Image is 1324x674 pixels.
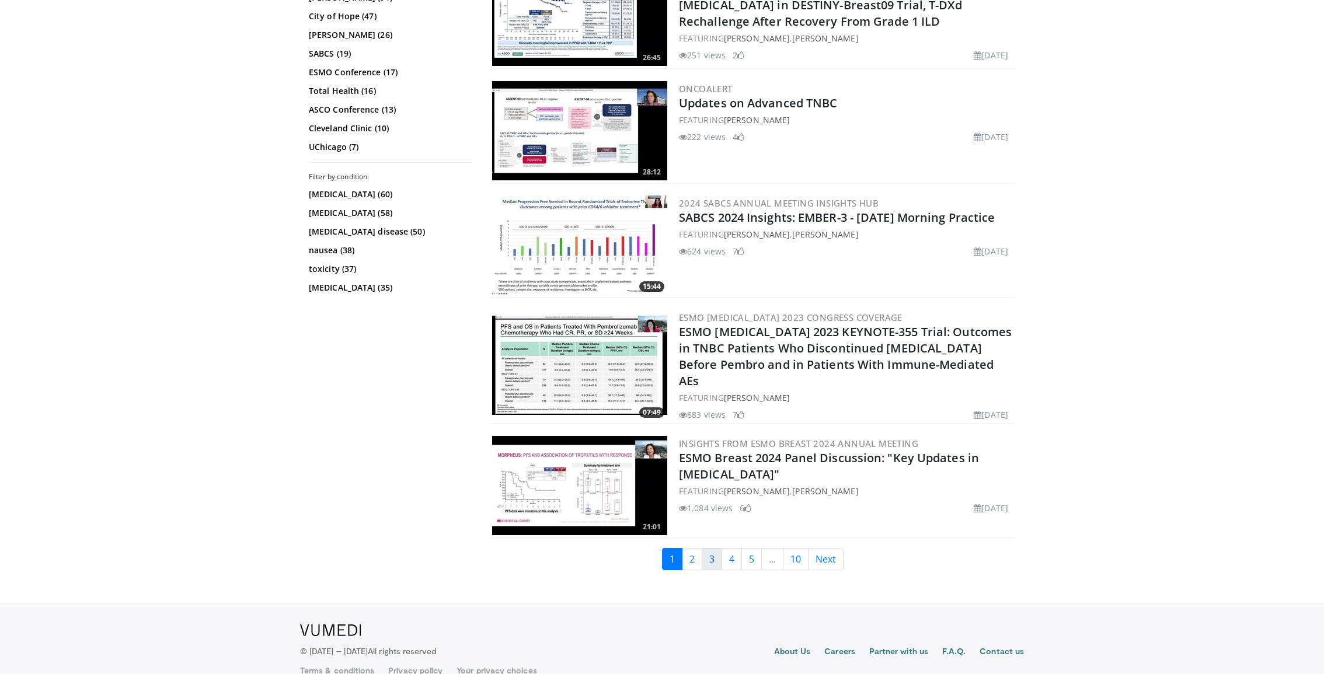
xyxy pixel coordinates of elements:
a: [MEDICAL_DATA] (35) [309,282,469,294]
a: nausea (38) [309,245,469,256]
a: 15:44 [492,195,667,295]
a: 2024 SABCS Annual Meeting Insights Hub [679,197,879,209]
a: [PERSON_NAME] (26) [309,29,469,41]
a: ESMO Conference (17) [309,67,469,78]
li: 883 views [679,408,726,421]
a: ESMO [MEDICAL_DATA] 2023 Congress Coverage [679,312,903,323]
a: About Us [774,645,811,659]
span: 21:01 [639,522,664,532]
a: 2 [682,548,702,570]
li: [DATE] [974,408,1008,421]
a: toxicity (37) [309,263,469,275]
a: ESMO Breast 2024 Panel Discussion: "Key Updates in [MEDICAL_DATA]" [679,450,979,482]
a: SABCS 2024 Insights: EMBER-3 - [DATE] Morning Practice [679,209,995,225]
div: FEATURING , [679,485,1013,497]
li: 7 [733,408,744,421]
a: [PERSON_NAME] [792,486,858,497]
li: 624 views [679,245,726,257]
a: [PERSON_NAME] [724,229,790,240]
a: Cleveland Clinic (10) [309,123,469,134]
a: 28:12 [492,81,667,180]
h3: Filter by condition: [309,172,472,181]
a: SABCS (19) [309,48,469,60]
li: 7 [733,245,744,257]
img: 8a6be1c5-7c63-42ab-b41c-a0635724e80e.300x170_q85_crop-smart_upscale.jpg [492,195,667,295]
img: VuMedi Logo [300,624,361,636]
a: [MEDICAL_DATA] (60) [309,188,469,200]
span: 07:49 [639,407,664,418]
p: © [DATE] – [DATE] [300,645,437,657]
a: [PERSON_NAME] [724,392,790,403]
a: 1 [662,548,682,570]
span: 15:44 [639,281,664,292]
a: 5 [741,548,762,570]
a: ASCO Conference (13) [309,104,469,116]
a: [PERSON_NAME] [792,33,858,44]
a: Updates on Advanced TNBC [679,95,837,111]
a: Next [808,548,844,570]
a: 10 [783,548,809,570]
a: 4 [722,548,742,570]
a: Total Health (16) [309,85,469,97]
li: 2 [733,49,744,61]
img: 2dcfaa2d-e6ce-4d37-ab6a-40fd7b193525.300x170_q85_crop-smart_upscale.jpg [492,81,667,180]
a: Partner with us [869,645,928,659]
a: [PERSON_NAME] [724,33,790,44]
span: 26:45 [639,53,664,63]
a: [MEDICAL_DATA] (58) [309,207,469,219]
a: Careers [824,645,855,659]
li: 6 [740,502,751,514]
li: [DATE] [974,502,1008,514]
li: [DATE] [974,131,1008,143]
a: F.A.Q. [942,645,966,659]
div: FEATURING [679,114,1013,126]
a: OncoAlert [679,83,733,95]
li: 222 views [679,131,726,143]
img: 0d53efc1-2023-4452-a213-bc3934e63697.300x170_q85_crop-smart_upscale.jpg [492,436,667,535]
li: 4 [733,131,744,143]
a: 21:01 [492,436,667,535]
nav: Search results pages [490,548,1015,570]
a: [PERSON_NAME] [792,229,858,240]
a: UChicago (7) [309,141,469,153]
a: 3 [702,548,722,570]
a: 07:49 [492,316,667,415]
div: FEATURING , [679,32,1013,44]
li: 251 views [679,49,726,61]
li: 1,084 views [679,502,733,514]
span: 28:12 [639,167,664,177]
a: [PERSON_NAME] [724,486,790,497]
a: ESMO [MEDICAL_DATA] 2023 KEYNOTE-355 Trial: Outcomes in TNBC Patients Who Discontinued [MEDICAL_D... [679,324,1012,389]
span: All rights reserved [368,646,436,656]
a: Insights from ESMO Breast 2024 Annual Meeting [679,438,918,449]
div: FEATURING [679,392,1013,404]
img: ff23df5e-6d07-478c-83da-4f4218c42d7b.300x170_q85_crop-smart_upscale.jpg [492,316,667,415]
li: [DATE] [974,245,1008,257]
a: City of Hope (47) [309,11,469,22]
div: FEATURING , [679,228,1013,240]
a: [MEDICAL_DATA] disease (50) [309,226,469,238]
li: [DATE] [974,49,1008,61]
a: Contact us [980,645,1024,659]
a: [PERSON_NAME] [724,114,790,125]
